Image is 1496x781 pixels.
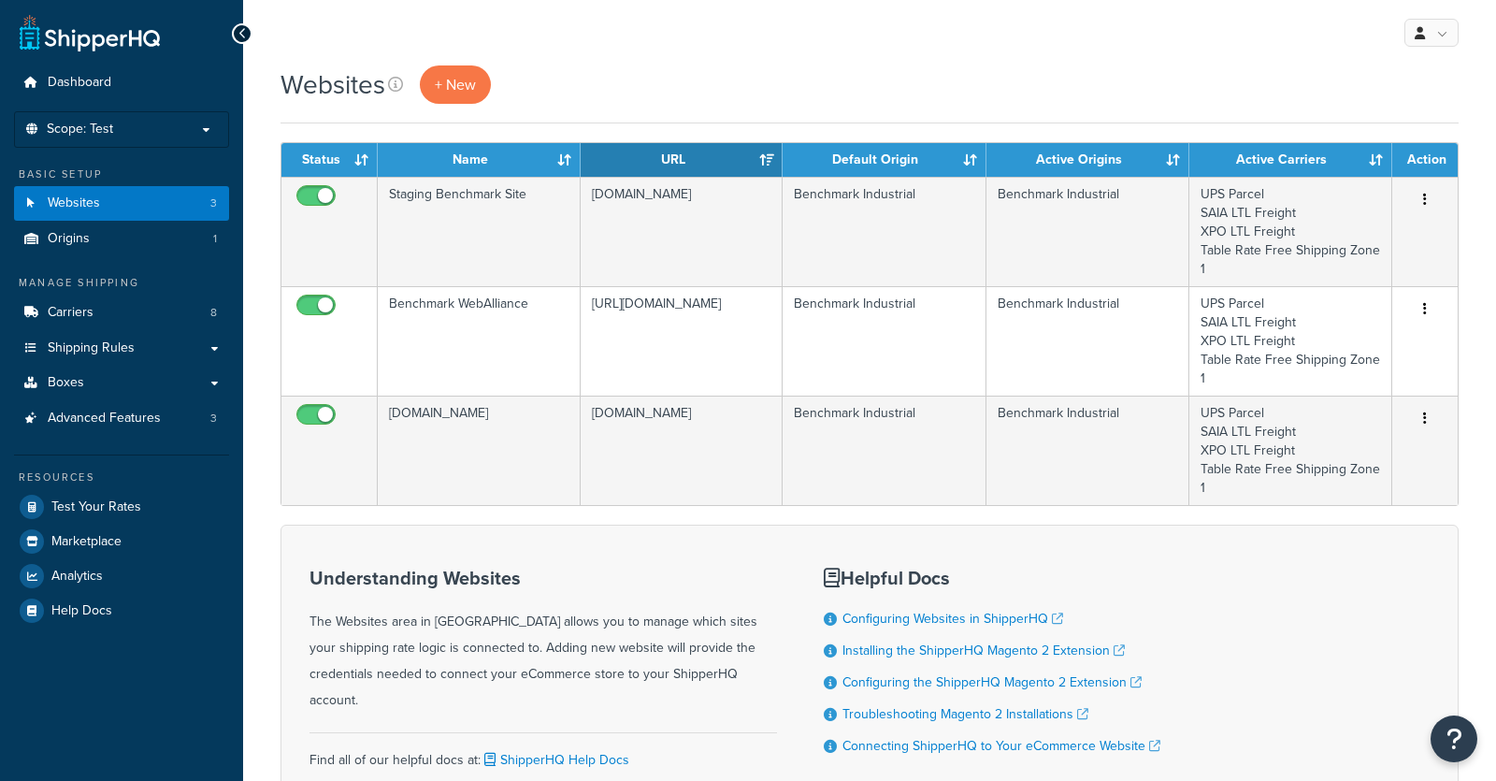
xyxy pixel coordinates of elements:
a: Analytics [14,559,229,593]
div: Find all of our helpful docs at: [309,732,777,774]
td: Benchmark Industrial [783,396,985,505]
span: + New [435,74,476,95]
td: UPS Parcel SAIA LTL Freight XPO LTL Freight Table Rate Free Shipping Zone 1 [1189,286,1392,396]
td: Benchmark Industrial [986,396,1189,505]
span: 3 [210,411,217,427]
span: Carriers [48,305,93,321]
h3: Understanding Websites [309,568,777,588]
a: Connecting ShipperHQ to Your eCommerce Website [842,736,1160,756]
td: Benchmark Industrial [986,177,1189,286]
a: + New [420,65,491,104]
div: Basic Setup [14,166,229,182]
a: Test Your Rates [14,490,229,524]
span: Analytics [51,569,103,585]
span: Dashboard [48,75,111,91]
a: Shipping Rules [14,331,229,366]
td: Benchmark Industrial [783,286,985,396]
a: Origins 1 [14,222,229,256]
div: The Websites area in [GEOGRAPHIC_DATA] allows you to manage which sites your shipping rate logic ... [309,568,777,714]
td: [DOMAIN_NAME] [581,177,783,286]
h3: Helpful Docs [824,568,1160,588]
div: Manage Shipping [14,275,229,291]
span: Boxes [48,375,84,391]
a: Installing the ShipperHQ Magento 2 Extension [842,641,1125,660]
td: Benchmark Industrial [783,177,985,286]
button: Open Resource Center [1431,716,1477,762]
span: Marketplace [51,534,122,550]
div: Resources [14,470,229,485]
td: UPS Parcel SAIA LTL Freight XPO LTL Freight Table Rate Free Shipping Zone 1 [1189,177,1392,286]
span: Scope: Test [47,122,113,137]
li: Carriers [14,296,229,330]
span: Advanced Features [48,411,161,427]
a: Websites 3 [14,186,229,221]
a: ShipperHQ Help Docs [481,750,629,770]
span: 1 [213,231,217,247]
a: Advanced Features 3 [14,401,229,436]
th: Active Carriers: activate to sort column ascending [1189,143,1392,177]
th: Action [1392,143,1458,177]
span: Shipping Rules [48,340,135,356]
li: Advanced Features [14,401,229,436]
th: Active Origins: activate to sort column ascending [986,143,1189,177]
td: [URL][DOMAIN_NAME] [581,286,783,396]
a: ShipperHQ Home [20,14,160,51]
td: [DOMAIN_NAME] [581,396,783,505]
td: Staging Benchmark Site [378,177,581,286]
td: Benchmark Industrial [986,286,1189,396]
li: Origins [14,222,229,256]
th: URL: activate to sort column ascending [581,143,783,177]
td: UPS Parcel SAIA LTL Freight XPO LTL Freight Table Rate Free Shipping Zone 1 [1189,396,1392,505]
a: Marketplace [14,525,229,558]
a: Boxes [14,366,229,400]
a: Help Docs [14,594,229,628]
th: Status: activate to sort column ascending [281,143,378,177]
a: Carriers 8 [14,296,229,330]
a: Configuring the ShipperHQ Magento 2 Extension [842,673,1142,692]
a: Dashboard [14,65,229,100]
li: Websites [14,186,229,221]
a: Troubleshooting Magento 2 Installations [842,704,1088,724]
span: Help Docs [51,603,112,619]
td: Benchmark WebAlliance [378,286,581,396]
th: Default Origin: activate to sort column ascending [783,143,985,177]
td: [DOMAIN_NAME] [378,396,581,505]
h1: Websites [280,66,385,103]
a: Configuring Websites in ShipperHQ [842,609,1063,629]
span: Websites [48,195,100,211]
span: Origins [48,231,90,247]
span: 8 [210,305,217,321]
span: Test Your Rates [51,499,141,515]
th: Name: activate to sort column ascending [378,143,581,177]
span: 3 [210,195,217,211]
